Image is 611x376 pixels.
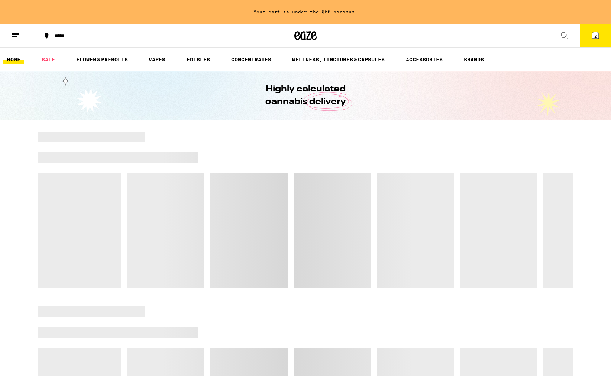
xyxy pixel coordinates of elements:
[460,55,488,64] a: BRANDS
[3,55,24,64] a: HOME
[402,55,446,64] a: ACCESSORIES
[145,55,169,64] a: VAPES
[288,55,388,64] a: WELLNESS, TINCTURES & CAPSULES
[72,55,132,64] a: FLOWER & PREROLLS
[38,55,59,64] a: SALE
[244,83,367,108] h1: Highly calculated cannabis delivery
[183,55,214,64] a: EDIBLES
[594,34,597,38] span: 2
[580,24,611,47] button: 2
[227,55,275,64] a: CONCENTRATES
